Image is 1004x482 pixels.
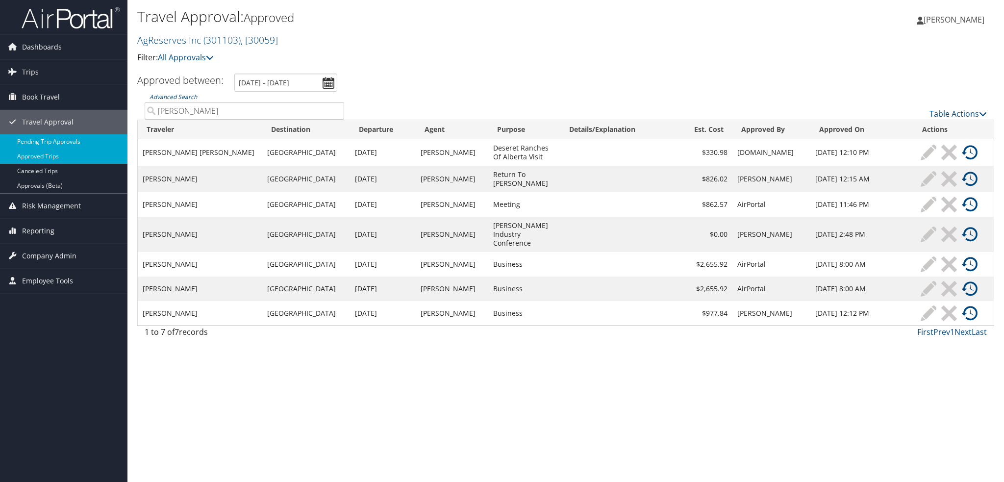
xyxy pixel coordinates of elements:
td: [DATE] [350,192,415,217]
img: ta-history.png [962,171,978,187]
img: ta-history.png [962,197,978,212]
img: ta-history.png [962,305,978,321]
a: View History [959,256,980,272]
td: [DATE] [350,139,415,166]
td: [DATE] 8:00 AM [810,252,914,277]
a: Advanced Search [150,93,197,101]
td: [GEOGRAPHIC_DATA] [262,139,350,166]
span: Company Admin [22,244,76,268]
td: [DATE] [350,277,415,301]
td: $0.00 [678,217,732,252]
a: Cancel [939,197,959,212]
td: [PERSON_NAME] [416,166,488,192]
a: First [917,327,933,337]
a: Table Actions [929,108,987,119]
span: [PERSON_NAME] [924,14,984,25]
td: [GEOGRAPHIC_DATA] [262,217,350,252]
span: Trips [22,60,39,84]
a: View History [959,305,980,321]
td: [DATE] 12:12 PM [810,301,914,326]
td: [PERSON_NAME] [416,252,488,277]
a: 1 [950,327,954,337]
td: [PERSON_NAME] [138,277,262,301]
a: Cancel [939,256,959,272]
td: [DATE] [350,301,415,326]
a: View History [959,197,980,212]
td: [DATE] [350,252,415,277]
span: Reporting [22,219,54,243]
a: Prev [933,327,950,337]
img: ta-modify-inactive.png [921,256,936,272]
span: Book Travel [22,85,60,109]
td: [GEOGRAPHIC_DATA] [262,192,350,217]
a: Next [954,327,972,337]
img: ta-history.png [962,145,978,160]
td: Deseret Ranches Of Alberta Visit [488,139,561,166]
td: [DATE] 12:15 AM [810,166,914,192]
span: Risk Management [22,194,81,218]
td: $2,655.92 [678,252,732,277]
a: Modify [918,256,939,272]
a: Last [972,327,987,337]
input: [DATE] - [DATE] [234,74,337,92]
td: [PERSON_NAME] Industry Conference [488,217,561,252]
td: Business [488,301,561,326]
a: All Approvals [158,52,214,63]
img: ta-modify-inactive.png [921,145,936,160]
td: Business [488,252,561,277]
a: Modify [918,171,939,187]
img: ta-modify-inactive.png [921,171,936,187]
td: [PERSON_NAME] [416,301,488,326]
img: ta-cancel-inactive.png [941,305,957,321]
td: [PERSON_NAME] [416,139,488,166]
td: [PERSON_NAME] [416,192,488,217]
td: [PERSON_NAME] [732,301,810,326]
a: Modify [918,227,939,242]
img: ta-modify-inactive.png [921,305,936,321]
td: [PERSON_NAME] [PERSON_NAME] [138,139,262,166]
img: ta-cancel-inactive.png [941,281,957,297]
td: Business [488,277,561,301]
h1: Travel Approval: [137,6,708,27]
a: Modify [918,281,939,297]
th: Departure: activate to sort column ascending [350,120,415,139]
td: [PERSON_NAME] [138,252,262,277]
span: Travel Approval [22,110,74,134]
img: ta-cancel-inactive.png [941,256,957,272]
span: Employee Tools [22,269,73,293]
img: ta-modify-inactive.png [921,197,936,212]
td: [DATE] [350,166,415,192]
td: [PERSON_NAME] [138,301,262,326]
a: Cancel [939,227,959,242]
img: ta-cancel-inactive.png [941,227,957,242]
td: [PERSON_NAME] [138,192,262,217]
td: [DATE] 2:48 PM [810,217,914,252]
span: Dashboards [22,35,62,59]
td: [GEOGRAPHIC_DATA] [262,252,350,277]
th: Approved By: activate to sort column ascending [732,120,810,139]
a: Cancel [939,145,959,160]
span: , [ 30059 ] [241,33,278,47]
td: [DOMAIN_NAME] [732,139,810,166]
th: Est. Cost: activate to sort column ascending [678,120,732,139]
img: ta-history.png [962,281,978,297]
td: AirPortal [732,277,810,301]
th: Traveler: activate to sort column ascending [138,120,262,139]
img: ta-history.png [962,227,978,242]
th: Agent [416,120,488,139]
img: ta-cancel-inactive.png [941,171,957,187]
div: 1 to 7 of records [145,326,344,343]
th: Details/Explanation [560,120,678,139]
td: [DATE] [350,217,415,252]
td: Meeting [488,192,561,217]
th: Approved On: activate to sort column ascending [810,120,914,139]
td: [PERSON_NAME] [416,277,488,301]
a: AgReserves Inc [137,33,278,47]
a: View History [959,171,980,187]
td: [PERSON_NAME] [732,166,810,192]
td: [PERSON_NAME] [138,217,262,252]
th: Purpose [488,120,561,139]
p: Filter: [137,51,708,64]
td: Return To [PERSON_NAME] [488,166,561,192]
img: ta-history.png [962,256,978,272]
